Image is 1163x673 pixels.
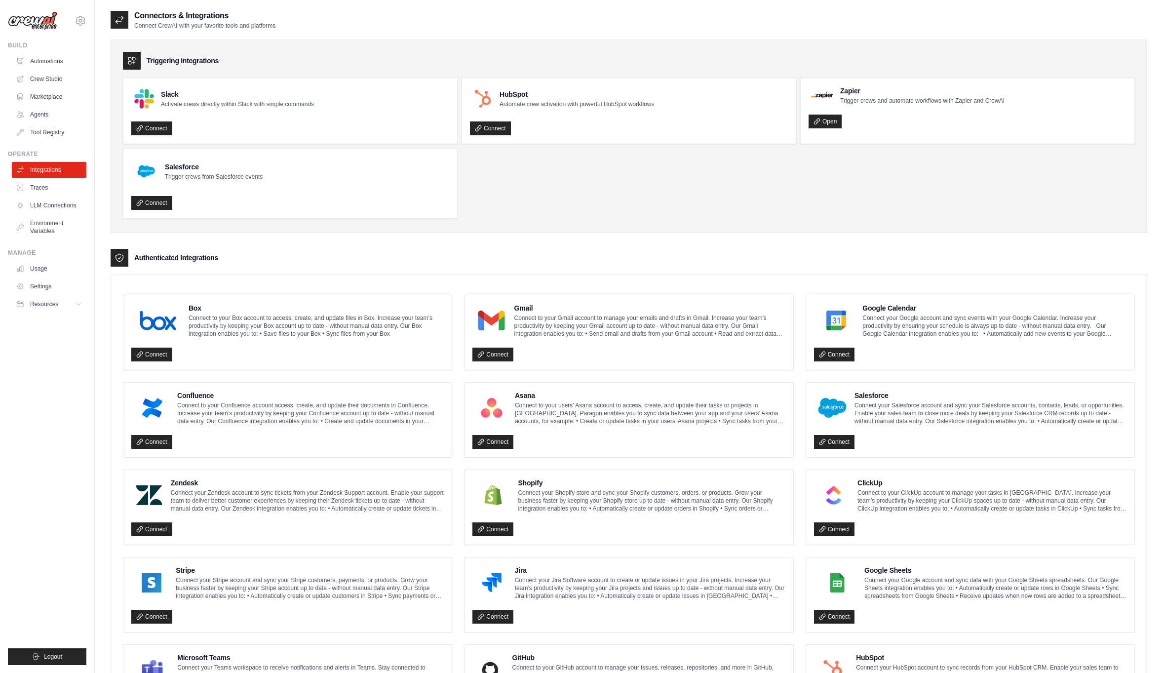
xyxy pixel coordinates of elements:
[515,391,785,400] h4: Asana
[12,124,86,140] a: Tool Registry
[134,10,275,22] h2: Connectors & Integrations
[857,489,1126,513] p: Connect to your ClickUp account to manage your tasks in [GEOGRAPHIC_DATA]. Increase your team’s p...
[30,300,58,308] span: Resources
[8,11,57,30] img: Logo
[131,435,172,449] a: Connect
[12,180,86,196] a: Traces
[500,89,654,99] h4: HubSpot
[515,576,785,600] p: Connect your Jira Software account to create or update issues in your Jira projects. Increase you...
[472,522,513,536] a: Connect
[814,522,855,536] a: Connect
[809,115,842,128] a: Open
[134,311,182,330] img: Box Logo
[475,573,507,593] img: Jira Logo
[161,100,314,108] p: Activate crews directly within Slack with simple commands
[475,398,508,418] img: Asana Logo
[131,121,172,135] a: Connect
[856,653,1126,663] h4: HubSpot
[177,401,444,425] p: Connect to your Confluence account access, create, and update their documents in Confluence. Incr...
[8,648,86,665] button: Logout
[176,576,444,600] p: Connect your Stripe account and sync your Stripe customers, payments, or products. Grow your busi...
[854,391,1126,400] h4: Salesforce
[131,196,172,210] a: Connect
[8,150,86,158] div: Operate
[134,398,170,418] img: Confluence Logo
[864,576,1126,600] p: Connect your Google account and sync data with your Google Sheets spreadsheets. Our Google Sheets...
[12,261,86,277] a: Usage
[12,53,86,69] a: Automations
[189,303,444,313] h4: Box
[817,573,857,593] img: Google Sheets Logo
[512,653,785,663] h4: GitHub
[812,92,833,98] img: Zapier Logo
[165,173,263,181] p: Trigger crews from Salesforce events
[864,565,1126,575] h4: Google Sheets
[8,41,86,49] div: Build
[472,610,513,624] a: Connect
[817,485,851,505] img: ClickUp Logo
[131,610,172,624] a: Connect
[44,653,62,661] span: Logout
[171,489,444,513] p: Connect your Zendesk account to sync tickets from your Zendesk Support account. Enable your suppo...
[171,478,444,488] h4: Zendesk
[147,56,219,66] h3: Triggering Integrations
[500,100,654,108] p: Automate crew activation with powerful HubSpot workflows
[840,97,1005,105] p: Trigger crews and automate workflows with Zapier and CrewAI
[134,159,158,183] img: Salesforce Logo
[472,348,513,361] a: Connect
[12,278,86,294] a: Settings
[134,89,154,109] img: Slack Logo
[862,314,1126,338] p: Connect your Google account and sync events with your Google Calendar. Increase your productivity...
[515,565,785,575] h4: Jira
[854,401,1126,425] p: Connect your Salesforce account and sync your Salesforce accounts, contacts, leads, or opportunit...
[857,478,1126,488] h4: ClickUp
[134,485,164,505] img: Zendesk Logo
[12,89,86,105] a: Marketplace
[131,348,172,361] a: Connect
[514,314,785,338] p: Connect to your Gmail account to manage your emails and drafts in Gmail. Increase your team’s pro...
[475,485,511,505] img: Shopify Logo
[134,22,275,30] p: Connect CrewAI with your favorite tools and platforms
[518,489,785,513] p: Connect your Shopify store and sync your Shopify customers, orders, or products. Grow your busine...
[131,522,172,536] a: Connect
[12,107,86,122] a: Agents
[12,215,86,239] a: Environment Variables
[8,249,86,257] div: Manage
[472,435,513,449] a: Connect
[518,478,785,488] h4: Shopify
[840,86,1005,96] h4: Zapier
[176,565,444,575] h4: Stripe
[161,89,314,99] h4: Slack
[12,296,86,312] button: Resources
[862,303,1126,313] h4: Google Calendar
[515,401,785,425] p: Connect to your users’ Asana account to access, create, and update their tasks or projects in [GE...
[134,253,218,263] h3: Authenticated Integrations
[177,653,444,663] h4: Microsoft Teams
[475,311,507,330] img: Gmail Logo
[473,89,493,109] img: HubSpot Logo
[189,314,444,338] p: Connect to your Box account to access, create, and update files in Box. Increase your team’s prod...
[814,610,855,624] a: Connect
[134,573,169,593] img: Stripe Logo
[165,162,263,172] h4: Salesforce
[177,391,444,400] h4: Confluence
[470,121,511,135] a: Connect
[12,71,86,87] a: Crew Studio
[514,303,785,313] h4: Gmail
[12,162,86,178] a: Integrations
[12,198,86,213] a: LLM Connections
[817,398,848,418] img: Salesforce Logo
[817,311,856,330] img: Google Calendar Logo
[814,435,855,449] a: Connect
[814,348,855,361] a: Connect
